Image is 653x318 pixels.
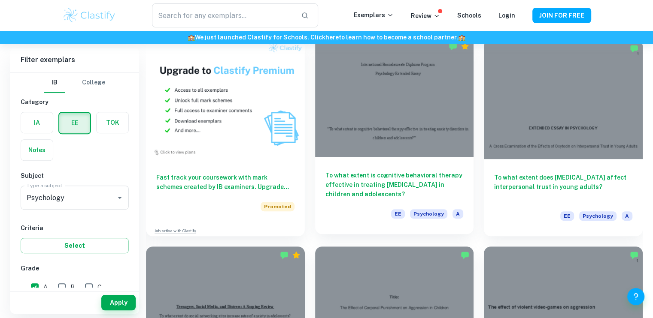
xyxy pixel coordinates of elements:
a: here [325,34,339,41]
a: Login [498,12,515,19]
button: IA [21,112,53,133]
button: EE [59,113,90,133]
img: Marked [461,251,469,259]
h6: Criteria [21,223,129,233]
span: B [70,282,75,292]
span: Promoted [261,202,295,211]
div: Premium [292,251,301,259]
a: Advertise with Clastify [155,228,196,234]
p: Exemplars [354,10,394,20]
button: Notes [21,140,53,160]
span: EE [391,209,405,219]
button: JOIN FOR FREE [532,8,591,23]
div: Premium [461,42,469,51]
img: Marked [280,251,289,259]
span: Psychology [410,209,447,219]
h6: Subject [21,171,129,180]
h6: Filter exemplars [10,48,139,72]
span: 🏫 [188,34,195,41]
button: Help and Feedback [627,288,644,305]
a: Schools [457,12,481,19]
img: Marked [630,44,638,53]
img: Marked [630,251,638,259]
button: Open [114,192,126,204]
a: To what extent is cognitive behavioral therapy effective in treating [MEDICAL_DATA] in children a... [315,40,474,236]
h6: To what extent is cognitive behavioral therapy effective in treating [MEDICAL_DATA] in children a... [325,171,464,199]
button: IB [44,72,65,93]
h6: Grade [21,264,129,273]
h6: We just launched Clastify for Schools. Click to learn how to become a school partner. [2,33,651,42]
p: Review [411,11,440,21]
span: C [97,282,102,292]
span: A [453,209,463,219]
h6: Fast track your coursework with mark schemes created by IB examiners. Upgrade now [156,173,295,192]
img: Clastify logo [62,7,117,24]
span: A [43,282,48,292]
button: Select [21,238,129,253]
input: Search for any exemplars... [152,3,294,27]
button: College [82,72,105,93]
label: Type a subject [27,182,62,189]
span: Psychology [579,211,617,221]
h6: Category [21,97,129,107]
span: EE [560,211,574,221]
span: 🏫 [458,34,465,41]
div: Filter type choice [44,72,105,93]
img: Marked [449,42,457,51]
h6: To what extent does [MEDICAL_DATA] affect interpersonal trust in young adults? [494,173,632,201]
a: To what extent does [MEDICAL_DATA] affect interpersonal trust in young adults?EEPsychologyA [484,40,643,236]
span: A [622,211,632,221]
img: Thumbnail [146,40,305,159]
button: Apply [101,295,136,310]
button: TOK [97,112,128,133]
